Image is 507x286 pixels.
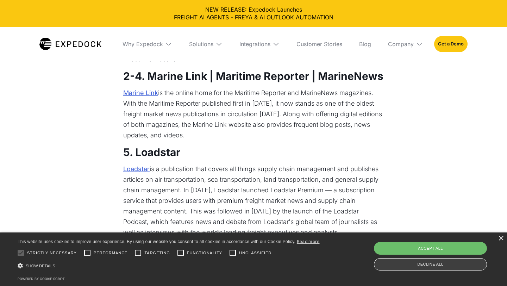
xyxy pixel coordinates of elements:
span: This website uses cookies to improve user experience. By using our website you consent to all coo... [18,239,295,244]
span: Show details [26,264,55,268]
iframe: Chat Widget [472,252,507,286]
a: Powered by cookie-script [18,277,65,281]
div: Integrations [239,41,270,48]
div: Solutions [183,27,228,61]
div: Close [498,236,503,241]
span: Strictly necessary [27,250,77,256]
p: is the online home for the Maritime Reporter and MarineNews magazines. With the Maritime Reporter... [123,88,384,141]
div: Why Expedock [123,41,163,48]
div: Why Expedock [117,27,178,61]
a: Read more [297,239,320,244]
strong: 5. Loadstar [123,146,180,158]
div: Integrations [234,27,285,61]
div: Decline all [374,258,487,271]
a: Marine Link [123,88,158,98]
a: Get a Demo [434,36,468,52]
span: Targeting [144,250,170,256]
a: Blog [353,27,377,61]
div: Company [382,27,428,61]
div: NEW RELEASE: Expedock Launches [6,6,501,21]
div: Solutions [189,41,213,48]
a: FREIGHT AI AGENTS - FREYA & AI OUTLOOK AUTOMATION [6,13,501,21]
div: Company [388,41,414,48]
a: Customer Stories [291,27,348,61]
span: Functionality [187,250,222,256]
span: Unclassified [239,250,271,256]
p: is a publication that covers all things supply chain management and publishes articles on air tra... [123,164,384,238]
a: Loadstar [123,164,150,174]
div: Accept all [374,242,487,255]
strong: 2-4. Marine Link | Maritime Reporter | MarineNews [123,70,383,82]
span: Performance [94,250,128,256]
div: Show details [18,261,320,271]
